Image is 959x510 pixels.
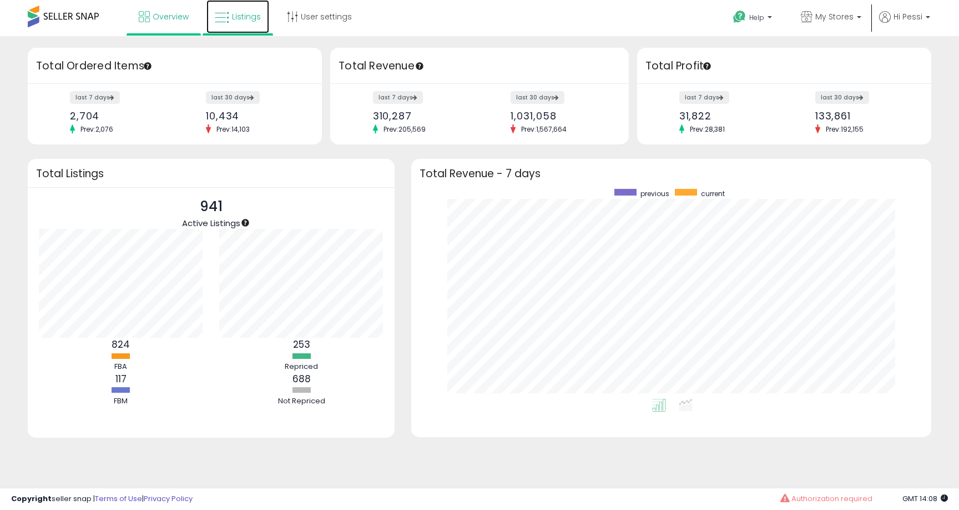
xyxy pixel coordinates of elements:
span: current [701,189,725,198]
label: last 7 days [679,91,729,104]
div: 310,287 [373,110,471,122]
b: 253 [293,338,310,351]
span: Prev: 205,569 [378,124,431,134]
label: last 30 days [511,91,564,104]
label: last 7 days [373,91,423,104]
div: 2,704 [70,110,166,122]
div: Repriced [268,362,335,372]
label: last 7 days [70,91,120,104]
div: Tooltip anchor [702,61,712,71]
h3: Total Profit [645,58,923,74]
span: Prev: 1,567,664 [516,124,572,134]
a: Terms of Use [95,493,142,504]
span: Prev: 28,381 [684,124,730,134]
label: last 30 days [206,91,260,104]
span: Active Listings [182,217,240,229]
div: Not Repriced [268,396,335,407]
p: 941 [182,196,240,217]
div: 133,861 [815,110,912,122]
b: 688 [292,372,311,386]
h3: Total Revenue [339,58,620,74]
div: Tooltip anchor [240,218,250,228]
div: Tooltip anchor [415,61,425,71]
div: 31,822 [679,110,776,122]
h3: Total Ordered Items [36,58,314,74]
span: Prev: 14,103 [211,124,255,134]
span: Help [749,13,764,22]
span: Authorization required [791,493,872,504]
a: Hi Pessi [879,11,930,36]
span: Listings [232,11,261,22]
span: 2025-08-12 14:08 GMT [902,493,948,504]
span: My Stores [815,11,854,22]
span: Hi Pessi [894,11,922,22]
h3: Total Revenue - 7 days [420,169,923,178]
div: seller snap | | [11,494,193,504]
span: Prev: 192,155 [820,124,869,134]
label: last 30 days [815,91,869,104]
strong: Copyright [11,493,52,504]
b: 117 [115,372,127,386]
div: FBA [88,362,154,372]
i: Get Help [733,10,746,24]
span: Prev: 2,076 [75,124,119,134]
div: 10,434 [206,110,302,122]
div: Tooltip anchor [143,61,153,71]
div: 1,031,058 [511,110,609,122]
span: Overview [153,11,189,22]
h3: Total Listings [36,169,386,178]
div: FBM [88,396,154,407]
a: Privacy Policy [144,493,193,504]
a: Help [724,2,783,36]
span: previous [640,189,669,198]
b: 824 [112,338,130,351]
